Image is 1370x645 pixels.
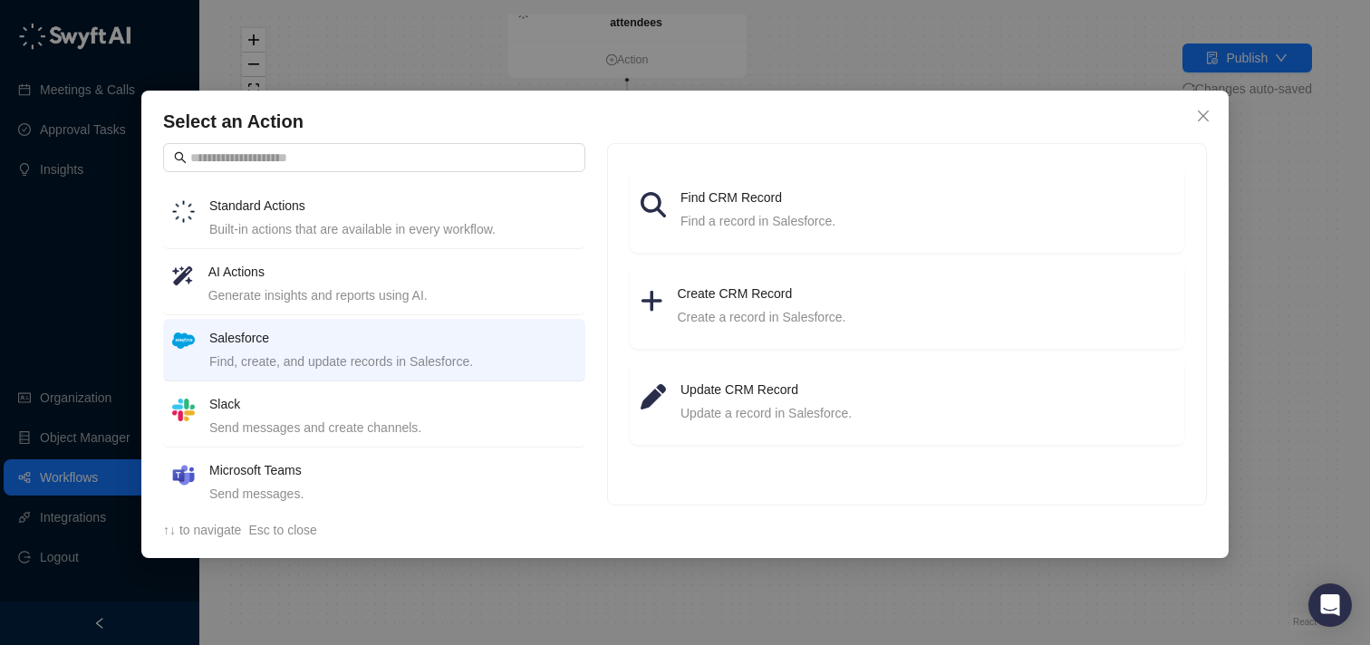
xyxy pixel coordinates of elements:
[209,418,576,438] div: Send messages and create channels.
[174,151,187,164] span: search
[208,285,576,305] div: Generate insights and reports using AI.
[1308,583,1352,627] div: Open Intercom Messenger
[209,328,576,348] h4: Salesforce
[209,460,576,480] h4: Microsoft Teams
[209,394,576,414] h4: Slack
[678,284,1173,303] h4: Create CRM Record
[248,523,316,537] span: Esc to close
[680,211,1173,231] div: Find a record in Salesforce.
[209,196,576,216] h4: Standard Actions
[209,484,576,504] div: Send messages.
[680,188,1173,207] h4: Find CRM Record
[172,332,195,349] img: salesforce-ChMvK6Xa.png
[172,465,195,486] img: microsoft-teams-BZ5xE2bQ.png
[208,262,576,282] h4: AI Actions
[209,351,576,371] div: Find, create, and update records in Salesforce.
[678,307,1173,327] div: Create a record in Salesforce.
[163,523,241,537] span: ↑↓ to navigate
[1196,109,1211,123] span: close
[209,219,576,239] div: Built-in actions that are available in every workflow.
[163,109,1207,134] h4: Select an Action
[172,399,195,421] img: slack-Cn3INd-T.png
[172,200,195,223] img: logo-small-inverted-DW8HDUn_.png
[680,403,1173,423] div: Update a record in Salesforce.
[1189,101,1218,130] button: Close
[680,380,1173,400] h4: Update CRM Record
